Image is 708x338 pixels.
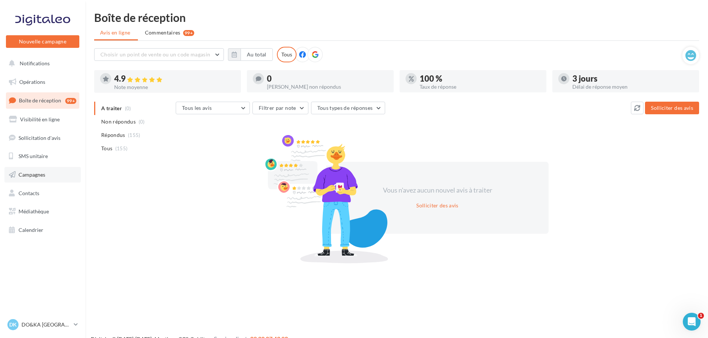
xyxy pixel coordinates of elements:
[311,102,385,114] button: Tous types de réponses
[182,105,212,111] span: Tous les avis
[94,12,699,23] div: Boîte de réception
[19,190,39,196] span: Contacts
[65,98,76,104] div: 99+
[176,102,250,114] button: Tous les avis
[420,75,540,83] div: 100 %
[267,75,388,83] div: 0
[4,130,81,146] a: Sollicitation d'avis
[145,29,181,36] span: Commentaires
[19,134,60,141] span: Sollicitation d'avis
[228,48,273,61] button: Au total
[9,321,17,328] span: DK
[128,132,140,138] span: (155)
[4,112,81,127] a: Visibilité en ligne
[4,186,81,201] a: Contacts
[572,84,693,89] div: Délai de réponse moyen
[94,48,224,61] button: Choisir un point de vente ou un code magasin
[267,84,388,89] div: [PERSON_NAME] non répondus
[101,131,125,139] span: Répondus
[4,56,78,71] button: Notifications
[572,75,693,83] div: 3 jours
[252,102,308,114] button: Filtrer par note
[114,85,235,90] div: Note moyenne
[19,153,48,159] span: SMS unitaire
[100,51,210,58] span: Choisir un point de vente ou un code magasin
[420,84,540,89] div: Taux de réponse
[698,313,704,319] span: 1
[139,119,145,125] span: (0)
[19,79,45,85] span: Opérations
[683,313,701,331] iframe: Intercom live chat
[6,318,79,332] a: DK DO&KA [GEOGRAPHIC_DATA]
[19,227,43,233] span: Calendrier
[115,145,128,151] span: (155)
[317,105,373,111] span: Tous types de réponses
[21,321,71,328] p: DO&KA [GEOGRAPHIC_DATA]
[20,60,50,66] span: Notifications
[4,92,81,108] a: Boîte de réception99+
[4,148,81,164] a: SMS unitaire
[4,204,81,219] a: Médiathèque
[4,222,81,238] a: Calendrier
[19,208,49,214] span: Médiathèque
[4,167,81,183] a: Campagnes
[114,75,235,83] div: 4.9
[183,30,194,36] div: 99+
[4,74,81,90] a: Opérations
[277,47,297,62] div: Tous
[645,102,699,114] button: Solliciter des avis
[374,186,501,195] div: Vous n'avez aucun nouvel avis à traiter
[413,201,461,210] button: Solliciter des avis
[241,48,273,61] button: Au total
[101,145,112,152] span: Tous
[20,116,60,122] span: Visibilité en ligne
[6,35,79,48] button: Nouvelle campagne
[19,171,45,178] span: Campagnes
[19,97,61,104] span: Boîte de réception
[101,118,136,125] span: Non répondus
